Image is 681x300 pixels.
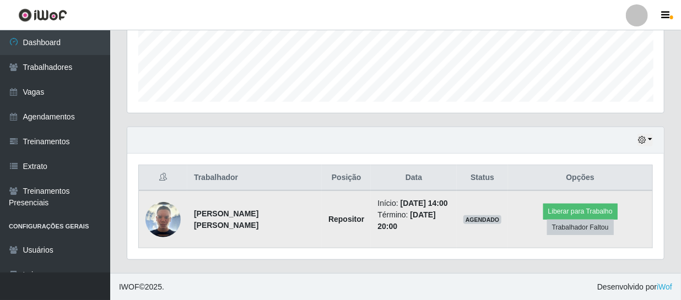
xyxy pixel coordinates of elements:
[145,202,181,237] img: 1753462456105.jpeg
[377,198,450,209] li: Início:
[547,220,614,235] button: Trabalhador Faltou
[194,209,258,230] strong: [PERSON_NAME] [PERSON_NAME]
[119,281,164,293] span: © 2025 .
[657,282,672,291] a: iWof
[457,165,509,191] th: Status
[377,209,450,232] li: Término:
[328,215,364,223] strong: Repositor
[508,165,652,191] th: Opções
[543,204,618,219] button: Liberar para Trabalho
[322,165,371,191] th: Posição
[18,8,67,22] img: CoreUI Logo
[187,165,322,191] th: Trabalhador
[597,281,672,293] span: Desenvolvido por
[119,282,139,291] span: IWOF
[401,199,448,208] time: [DATE] 14:00
[463,215,502,224] span: AGENDADO
[371,165,456,191] th: Data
